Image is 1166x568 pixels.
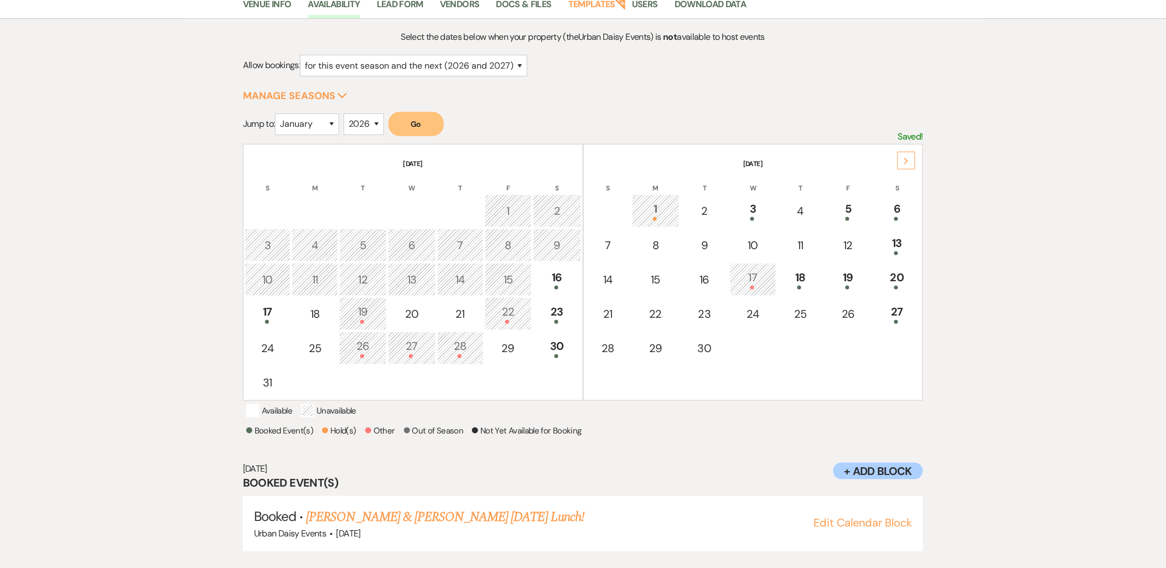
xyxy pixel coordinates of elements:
[298,306,332,322] div: 18
[879,269,915,290] div: 20
[778,170,824,193] th: T
[491,340,526,357] div: 29
[539,303,575,324] div: 23
[251,374,285,391] div: 31
[345,271,381,288] div: 12
[491,237,526,254] div: 8
[687,237,723,254] div: 9
[243,475,923,490] h3: Booked Event(s)
[879,200,915,221] div: 6
[245,146,582,169] th: [DATE]
[831,200,866,221] div: 5
[443,306,478,322] div: 21
[254,508,296,525] span: Booked
[533,170,581,193] th: S
[251,340,285,357] div: 24
[394,271,430,288] div: 13
[681,170,729,193] th: T
[539,237,575,254] div: 9
[784,269,818,290] div: 18
[345,303,381,324] div: 19
[736,237,770,254] div: 10
[243,463,923,475] h6: [DATE]
[585,170,631,193] th: S
[251,303,285,324] div: 17
[472,424,581,437] p: Not Yet Available for Booking
[404,424,464,437] p: Out of Season
[491,271,526,288] div: 15
[638,237,673,254] div: 8
[394,306,430,322] div: 20
[539,338,575,358] div: 30
[687,203,723,219] div: 2
[833,463,923,479] button: + Add Block
[664,31,677,43] strong: not
[243,60,300,71] span: Allow bookings:
[687,340,723,357] div: 30
[301,404,356,417] p: Unavailable
[322,424,356,437] p: Hold(s)
[443,338,478,358] div: 28
[736,200,770,221] div: 3
[687,306,723,322] div: 23
[245,170,291,193] th: S
[591,237,625,254] div: 7
[831,306,866,322] div: 26
[632,170,680,193] th: M
[394,237,430,254] div: 6
[336,528,361,539] span: [DATE]
[591,306,625,322] div: 21
[298,237,332,254] div: 4
[585,146,922,169] th: [DATE]
[328,30,838,44] p: Select the dates below when your property (the Urban Daisy Events ) is available to host events
[388,112,444,136] button: Go
[638,271,673,288] div: 15
[879,303,915,324] div: 27
[251,271,285,288] div: 10
[388,170,436,193] th: W
[443,237,478,254] div: 7
[879,235,915,255] div: 13
[736,306,770,322] div: 24
[246,424,313,437] p: Booked Event(s)
[591,340,625,357] div: 28
[638,306,673,322] div: 22
[339,170,387,193] th: T
[638,200,673,221] div: 1
[539,269,575,290] div: 16
[298,271,332,288] div: 11
[491,203,526,219] div: 1
[491,303,526,324] div: 22
[736,269,770,290] div: 17
[638,340,673,357] div: 29
[243,91,348,101] button: Manage Seasons
[825,170,872,193] th: F
[298,340,332,357] div: 25
[485,170,532,193] th: F
[784,237,818,254] div: 11
[898,130,923,144] p: Saved!
[539,203,575,219] div: 2
[345,237,381,254] div: 5
[243,118,275,130] span: Jump to:
[831,269,866,290] div: 19
[784,203,818,219] div: 4
[443,271,478,288] div: 14
[784,306,818,322] div: 25
[437,170,484,193] th: T
[813,517,912,528] button: Edit Calendar Block
[251,237,285,254] div: 3
[246,404,292,417] p: Available
[394,338,430,358] div: 27
[591,271,625,288] div: 14
[730,170,776,193] th: W
[687,271,723,288] div: 16
[292,170,338,193] th: M
[306,507,584,527] a: [PERSON_NAME] & [PERSON_NAME] [DATE] Lunch!
[345,338,381,358] div: 26
[365,424,395,437] p: Other
[831,237,866,254] div: 12
[873,170,921,193] th: S
[254,528,326,539] span: Urban Daisy Events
